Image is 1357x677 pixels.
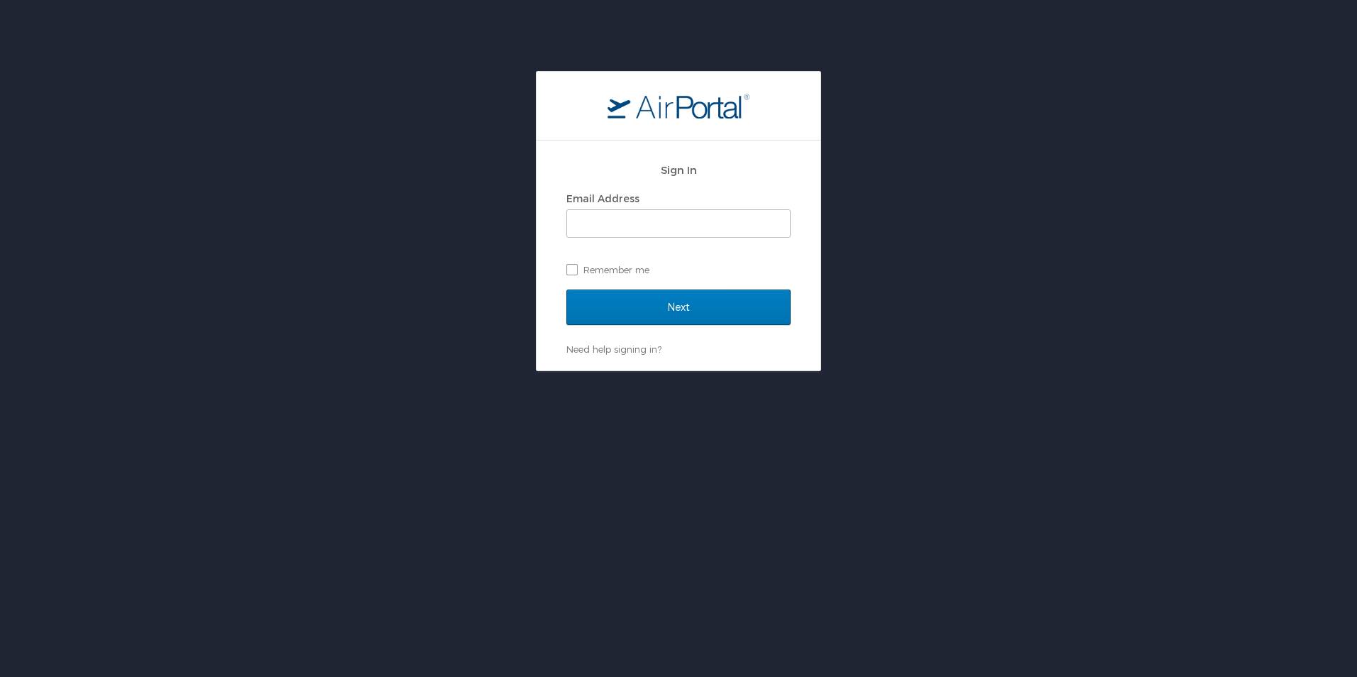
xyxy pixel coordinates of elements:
img: logo [608,93,749,119]
input: Next [566,290,791,325]
label: Remember me [566,259,791,280]
label: Email Address [566,192,639,204]
h2: Sign In [566,162,791,178]
a: Need help signing in? [566,343,661,355]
